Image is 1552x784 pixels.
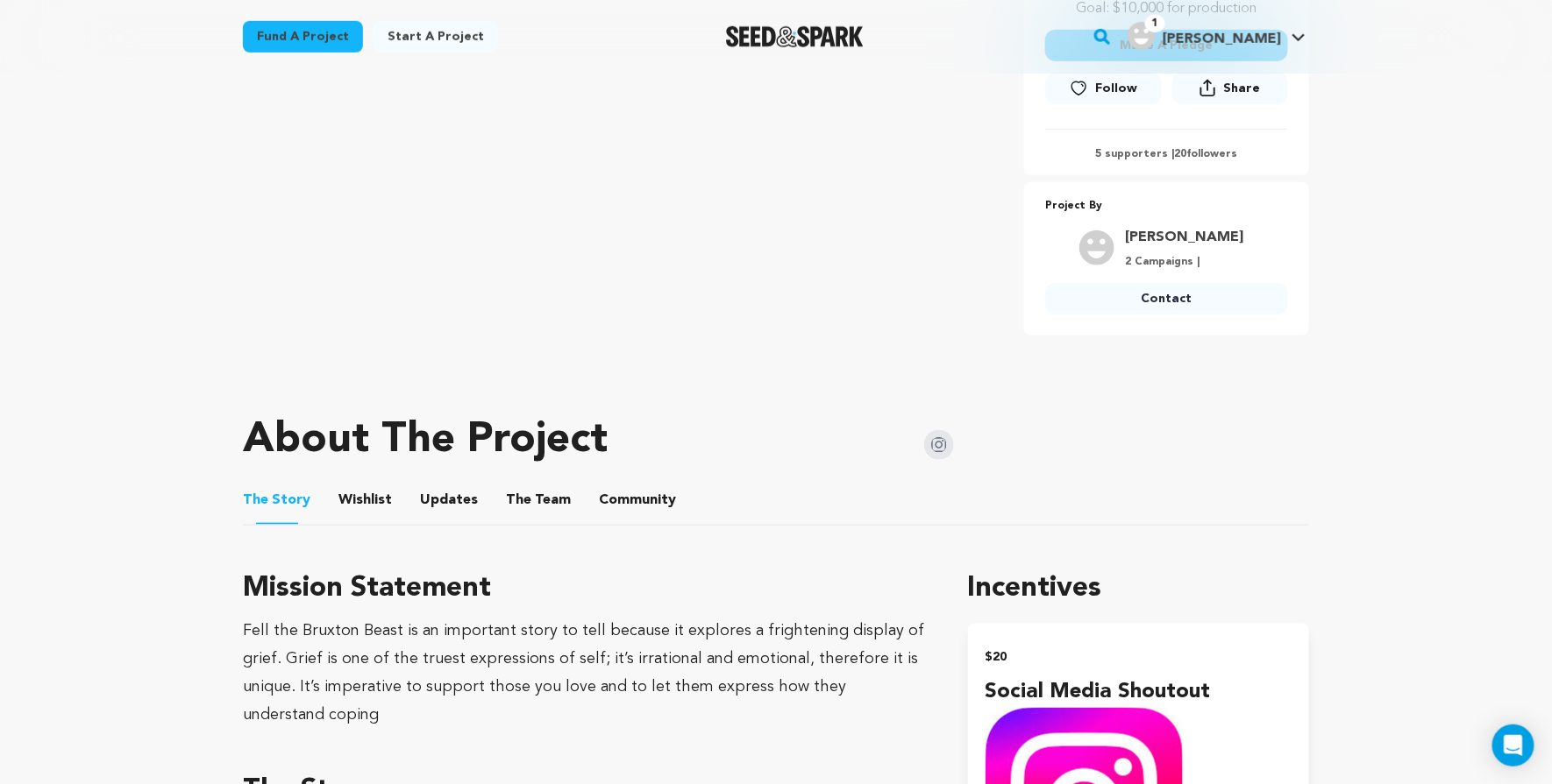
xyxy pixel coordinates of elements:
[1045,196,1288,216] p: Project By
[968,568,1309,610] h1: Incentives
[243,21,363,53] a: Fund a project
[1128,22,1281,50] div: Sarmite P.'s Profile
[420,490,478,511] span: Updates
[243,490,310,511] span: Story
[1045,147,1288,161] p: 5 supporters | followers
[599,490,676,511] span: Community
[1095,80,1137,97] span: Follow
[1079,230,1114,265] img: user.png
[726,26,864,47] img: Seed&Spark Logo Dark Mode
[506,490,571,511] span: Team
[726,26,864,47] a: Seed&Spark Homepage
[1175,149,1187,159] span: 20
[1124,18,1309,50] a: Sarmite P.'s Profile
[243,568,926,610] h3: Mission Statement
[1125,227,1243,248] a: Goto VandeWalker Nicole profile
[1172,72,1288,111] span: Share
[1145,15,1165,32] span: 1
[924,430,954,460] img: Seed&Spark Instagram Icon
[1124,18,1309,55] span: Sarmite P.'s Profile
[1163,32,1281,46] span: [PERSON_NAME]
[1045,283,1288,314] a: Contact
[986,645,1292,669] h2: $20
[1128,22,1156,50] img: user.png
[338,490,392,511] span: Wishlist
[374,21,498,53] a: Start a project
[1223,80,1260,97] span: Share
[243,490,268,511] span: The
[243,420,608,462] h1: About The Project
[1172,72,1288,104] button: Share
[986,676,1292,708] h4: Social Media Shoutout
[506,490,531,511] span: The
[1492,724,1534,766] div: Open Intercom Messenger
[243,617,926,729] div: Fell the Bruxton Beast is an important story to tell because it explores a frightening display of...
[1125,255,1243,269] p: 2 Campaigns |
[1045,73,1161,104] button: Follow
